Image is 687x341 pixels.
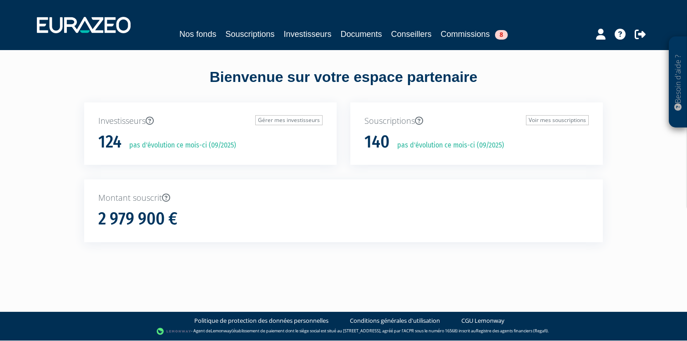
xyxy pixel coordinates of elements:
img: 1732889491-logotype_eurazeo_blanc_rvb.png [37,17,131,33]
a: Gérer mes investisseurs [255,115,323,125]
p: pas d'évolution ce mois-ci (09/2025) [391,140,504,151]
p: Investisseurs [98,115,323,127]
a: Commissions8 [441,28,508,41]
span: 8 [495,30,508,40]
h1: 124 [98,132,121,152]
p: Souscriptions [364,115,589,127]
div: - Agent de (établissement de paiement dont le siège social est situé au [STREET_ADDRESS], agréé p... [9,327,678,336]
a: Investisseurs [283,28,331,41]
a: Documents [341,28,382,41]
a: Voir mes souscriptions [526,115,589,125]
h1: 140 [364,132,389,152]
a: Politique de protection des données personnelles [194,316,328,325]
a: Conseillers [391,28,432,41]
a: Registre des agents financiers (Regafi) [476,328,548,334]
p: Montant souscrit [98,192,589,204]
a: Nos fonds [179,28,216,41]
div: Bienvenue sur votre espace partenaire [77,67,610,102]
a: Conditions générales d'utilisation [350,316,440,325]
h1: 2 979 900 € [98,209,177,229]
p: Besoin d'aide ? [673,41,683,123]
a: Souscriptions [225,28,274,41]
p: pas d'évolution ce mois-ci (09/2025) [123,140,236,151]
a: Lemonway [211,328,232,334]
img: logo-lemonway.png [157,327,192,336]
a: CGU Lemonway [461,316,505,325]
